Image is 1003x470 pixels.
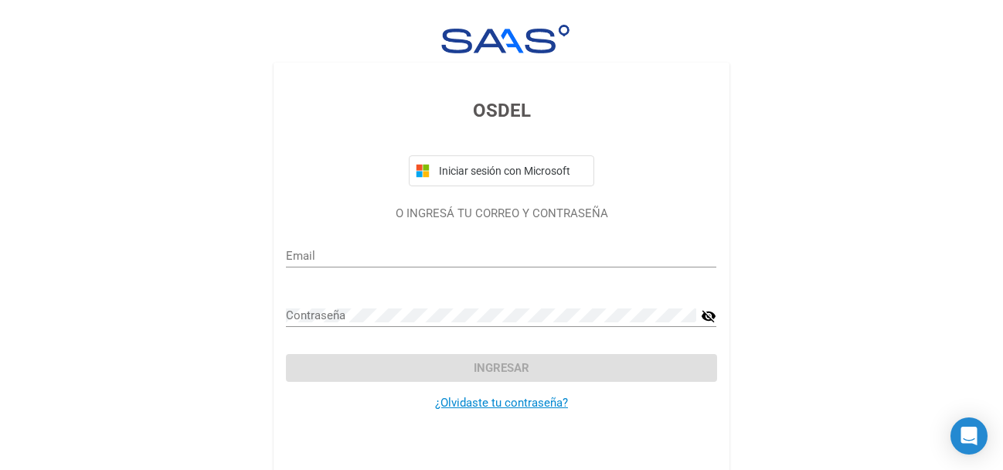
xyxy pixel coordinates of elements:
[474,361,529,375] span: Ingresar
[435,396,568,410] a: ¿Olvidaste tu contraseña?
[701,307,716,325] mat-icon: visibility_off
[286,205,716,223] p: O INGRESÁ TU CORREO Y CONTRASEÑA
[409,155,594,186] button: Iniciar sesión con Microsoft
[286,354,716,382] button: Ingresar
[950,417,988,455] div: Open Intercom Messenger
[436,165,587,177] span: Iniciar sesión con Microsoft
[286,97,716,124] h3: OSDEL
